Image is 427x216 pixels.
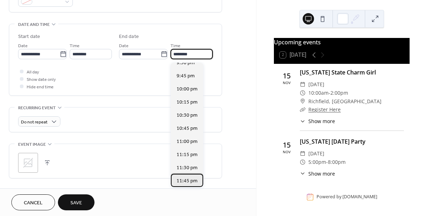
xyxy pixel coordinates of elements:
[308,80,324,89] span: [DATE]
[177,151,198,159] span: 11:15 pm
[300,170,335,177] button: ​Show more
[177,85,198,93] span: 10:00 pm
[27,76,56,83] span: Show date only
[177,138,198,145] span: 11:00 pm
[58,194,94,210] button: Save
[177,112,198,119] span: 10:30 pm
[308,97,382,106] span: Richfield, [GEOGRAPHIC_DATA]
[18,42,28,50] span: Date
[70,199,82,207] span: Save
[300,137,404,146] div: [US_STATE] [DATE] Party
[283,150,291,154] div: Nov
[177,72,195,80] span: 9:45 pm
[119,33,139,40] div: End date
[308,170,335,177] span: Show more
[300,149,306,158] div: ​
[18,187,45,194] span: Event links
[177,164,198,172] span: 11:30 pm
[300,117,335,125] button: ​Show more
[18,153,38,173] div: ;
[300,68,376,76] a: [US_STATE] State Charm Girl
[330,89,348,97] span: 2:00pm
[27,83,54,91] span: Hide end time
[308,158,326,166] span: 5:00pm
[27,68,39,76] span: All day
[328,158,346,166] span: 8:00pm
[300,97,306,106] div: ​
[177,125,198,132] span: 10:45 pm
[283,72,291,79] div: 15
[18,104,56,112] span: Recurring event
[177,59,195,67] span: 9:30 pm
[18,141,46,148] span: Event image
[329,89,330,97] span: -
[18,21,50,28] span: Date and time
[300,117,306,125] div: ​
[342,194,377,200] a: [DOMAIN_NAME]
[326,158,328,166] span: -
[308,106,341,113] a: Register Here
[300,80,306,89] div: ​
[300,158,306,166] div: ​
[283,81,291,84] div: Nov
[177,99,198,106] span: 10:15 pm
[308,89,329,97] span: 10:00am
[24,199,43,207] span: Cancel
[70,42,80,50] span: Time
[300,170,306,177] div: ​
[119,42,129,50] span: Date
[308,117,335,125] span: Show more
[283,142,291,149] div: 15
[177,177,198,185] span: 11:45 pm
[171,42,180,50] span: Time
[21,118,48,126] span: Do not repeat
[300,89,306,97] div: ​
[18,33,40,40] div: Start date
[317,194,377,200] div: Powered by
[300,105,306,114] div: ​
[308,149,324,158] span: [DATE]
[11,194,55,210] button: Cancel
[274,38,410,46] div: Upcoming events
